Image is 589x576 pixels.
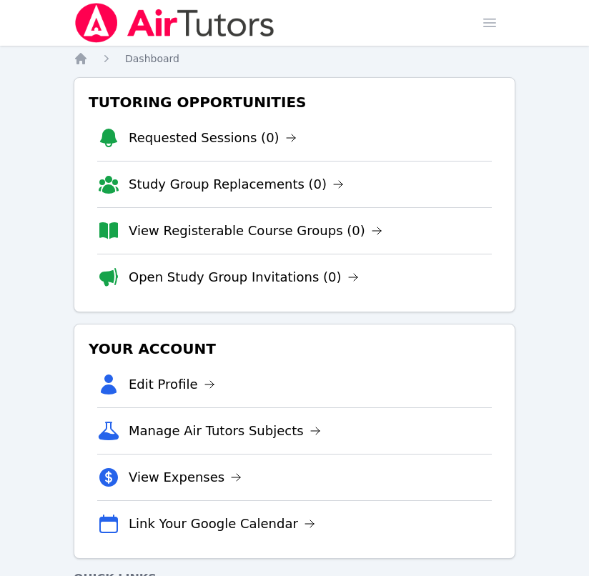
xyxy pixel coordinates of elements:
a: Link Your Google Calendar [129,514,315,534]
a: Edit Profile [129,374,215,394]
nav: Breadcrumb [74,51,515,66]
h3: Your Account [86,336,503,362]
a: Open Study Group Invitations (0) [129,267,359,287]
a: Study Group Replacements (0) [129,174,344,194]
span: Dashboard [125,53,179,64]
h3: Tutoring Opportunities [86,89,503,115]
a: View Registerable Course Groups (0) [129,221,382,241]
img: Air Tutors [74,3,276,43]
a: Manage Air Tutors Subjects [129,421,321,441]
a: Dashboard [125,51,179,66]
a: View Expenses [129,467,242,487]
a: Requested Sessions (0) [129,128,297,148]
